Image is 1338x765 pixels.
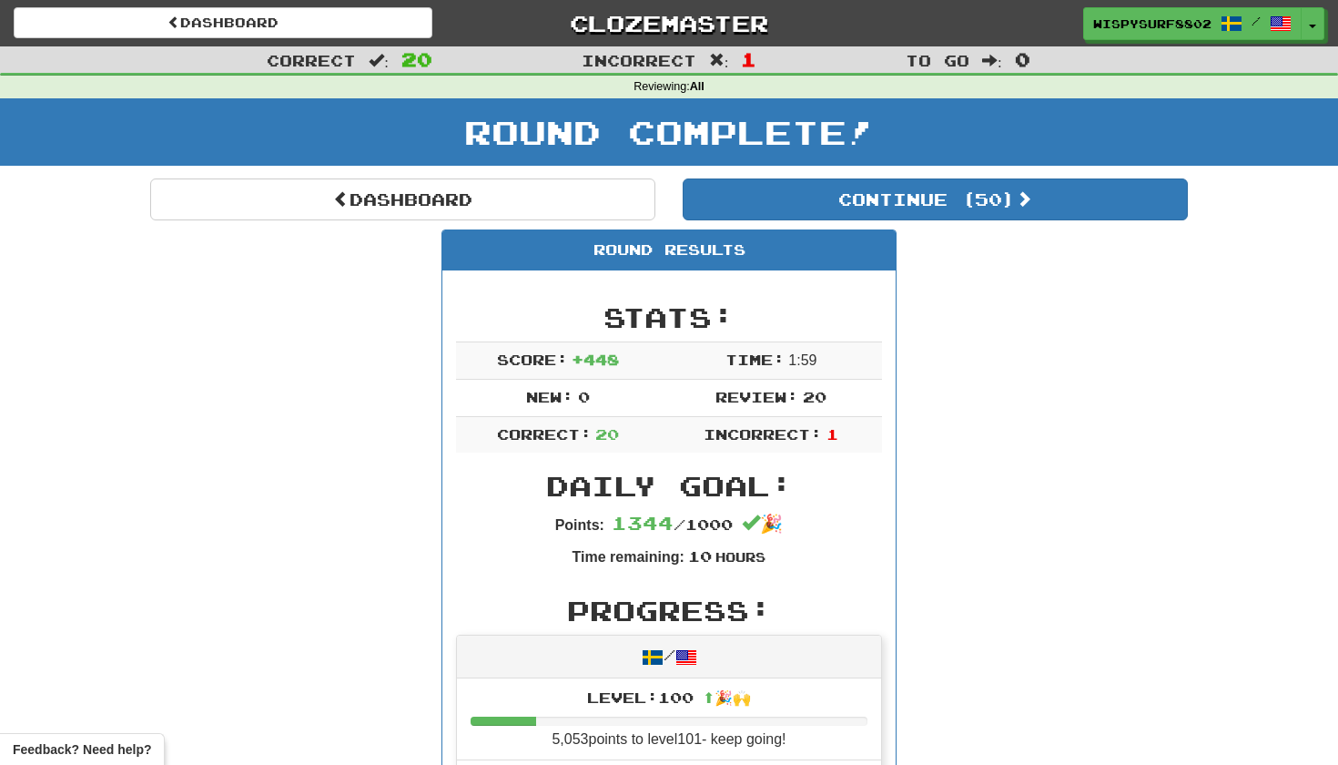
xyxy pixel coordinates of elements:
[572,351,619,368] span: + 448
[690,80,704,93] strong: All
[457,636,881,678] div: /
[401,48,432,70] span: 20
[683,178,1188,220] button: Continue (50)
[582,51,696,69] span: Incorrect
[982,53,1002,68] span: :
[742,514,783,534] span: 🎉
[725,351,785,368] span: Time:
[741,48,756,70] span: 1
[906,51,969,69] span: To go
[442,230,896,270] div: Round Results
[1252,15,1261,27] span: /
[788,352,816,368] span: 1 : 59
[573,549,684,565] strong: Time remaining:
[267,51,356,69] span: Correct
[457,678,881,760] li: 5,053 points to level 101 - keep going!
[1093,15,1211,32] span: WispySurf8802
[578,388,590,405] span: 0
[715,388,798,405] span: Review:
[6,114,1332,150] h1: Round Complete!
[369,53,389,68] span: :
[14,7,432,38] a: Dashboard
[612,515,733,533] span: / 1000
[456,302,882,332] h2: Stats:
[497,425,592,443] span: Correct:
[555,517,604,533] strong: Points:
[13,740,151,759] span: Open feedback widget
[694,688,751,706] span: ⬆🎉🙌
[688,547,712,565] span: 10
[587,688,751,706] span: Level: 100
[1015,48,1030,70] span: 0
[826,425,838,443] span: 1
[715,549,765,565] small: Hours
[803,388,826,405] span: 20
[497,351,568,368] span: Score:
[526,388,573,405] span: New:
[709,53,729,68] span: :
[1083,7,1302,40] a: WispySurf8802 /
[612,512,674,534] span: 1344
[460,7,878,39] a: Clozemaster
[456,471,882,501] h2: Daily Goal:
[595,425,619,443] span: 20
[150,178,655,220] a: Dashboard
[704,425,822,443] span: Incorrect:
[456,596,882,626] h2: Progress:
